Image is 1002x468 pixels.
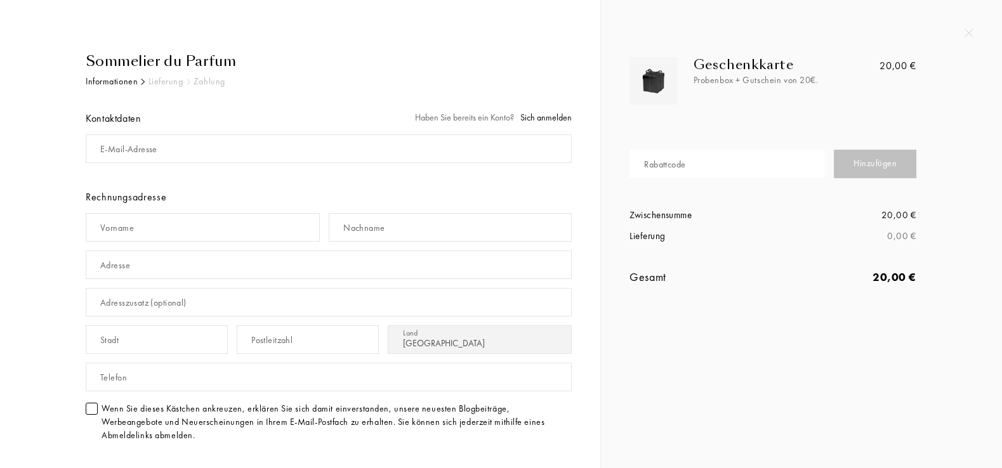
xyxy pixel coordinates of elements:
div: Lieferung [630,229,773,244]
div: Haben Sie bereits ein Konto? [415,111,572,124]
div: Hinzufügen [834,150,916,178]
div: Adresse [100,259,130,272]
div: Postleitzahl [251,334,293,347]
img: arr_grey.svg [187,79,190,85]
div: Gesamt [630,268,773,285]
div: Geschenkkarte [694,57,845,72]
div: Rabattcode [644,158,685,171]
img: arr_black.svg [141,79,145,85]
div: Sommelier du Parfum [86,51,572,72]
img: quit_onboard.svg [965,29,973,37]
div: Kontaktdaten [86,111,142,126]
span: Sich anmelden [520,112,572,123]
div: Nachname [343,221,385,235]
div: 20,00 € [773,208,916,223]
div: 0,00 € [773,229,916,244]
div: 20,00 € [880,58,916,74]
div: Wenn Sie dieses Kästchen ankreuzen, erklären Sie sich damit einverstanden, unsere neuesten Blogbe... [102,402,572,442]
div: Probenbox + Gutschein von 20€. [694,74,845,87]
div: Informationen [86,75,138,88]
div: Rechnungsadresse [86,190,572,205]
div: 20,00 € [773,268,916,285]
img: gift_box.png [638,67,669,98]
div: E-Mail-Adresse [100,143,157,156]
div: Vorname [100,221,134,235]
div: Zahlung [194,75,225,88]
div: Lieferung [148,75,183,88]
div: Zwischensumme [630,208,773,223]
div: Stadt [100,334,119,347]
div: Land [403,327,418,339]
div: Telefon [100,371,127,384]
div: Adresszusatz (optional) [100,296,187,309]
